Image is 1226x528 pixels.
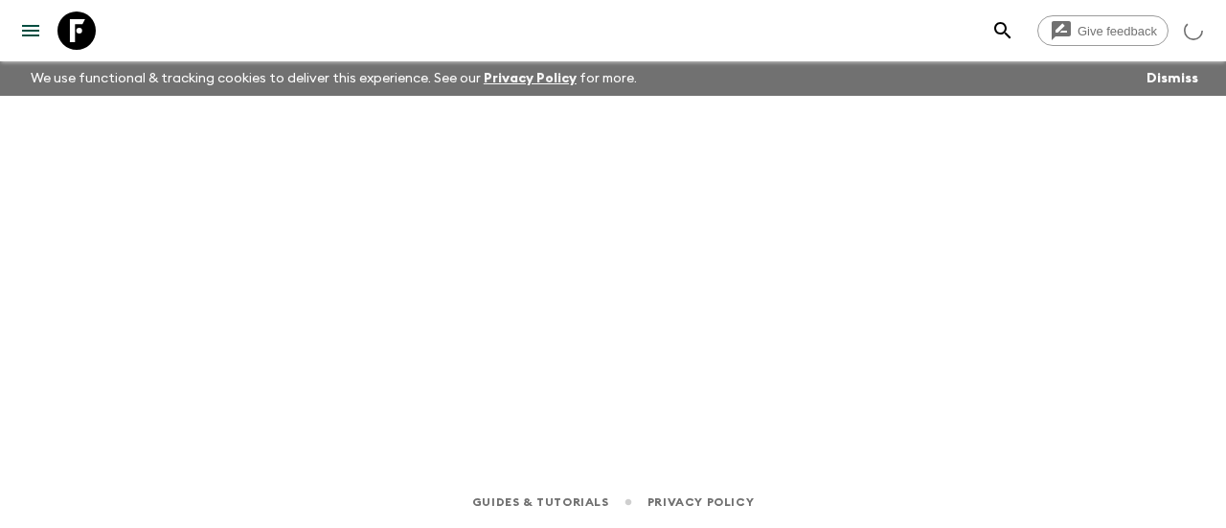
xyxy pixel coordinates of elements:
button: Dismiss [1142,65,1203,92]
button: menu [11,11,50,50]
span: Give feedback [1067,24,1168,38]
button: search adventures [984,11,1022,50]
a: Guides & Tutorials [472,492,609,513]
a: Privacy Policy [647,492,754,513]
a: Give feedback [1037,15,1169,46]
p: We use functional & tracking cookies to deliver this experience. See our for more. [23,61,645,96]
a: Privacy Policy [484,72,577,85]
